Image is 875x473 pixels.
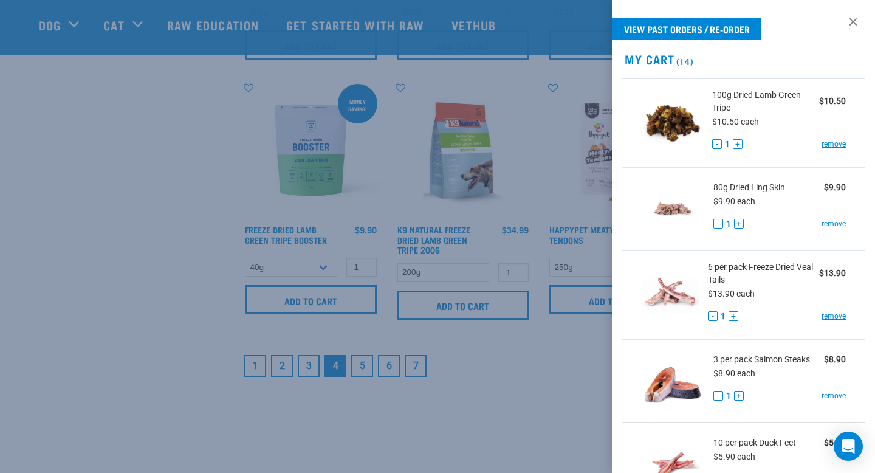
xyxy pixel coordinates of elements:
[713,437,796,449] span: 10 per pack Duck Feet
[822,311,846,322] a: remove
[824,354,846,364] strong: $8.90
[822,139,846,150] a: remove
[713,196,755,206] span: $9.90 each
[712,139,722,149] button: -
[642,261,699,323] img: Freeze Dried Veal Tails
[733,139,743,149] button: +
[726,390,731,402] span: 1
[734,391,744,401] button: +
[721,310,726,323] span: 1
[834,432,863,461] div: Open Intercom Messenger
[822,390,846,401] a: remove
[713,452,755,461] span: $5.90 each
[713,368,755,378] span: $8.90 each
[642,350,704,412] img: Salmon Steaks
[713,181,785,194] span: 80g Dried Ling Skin
[729,311,738,321] button: +
[725,138,730,151] span: 1
[819,268,846,278] strong: $13.90
[819,96,846,106] strong: $10.50
[712,117,759,126] span: $10.50 each
[726,218,731,230] span: 1
[674,59,694,63] span: (14)
[708,261,819,286] span: 6 per pack Freeze Dried Veal Tails
[642,89,703,151] img: Dried Lamb Green Tripe
[824,438,846,447] strong: $5.90
[708,311,718,321] button: -
[708,289,755,299] span: $13.90 each
[713,219,723,229] button: -
[712,89,819,114] span: 100g Dried Lamb Green Tripe
[642,178,704,240] img: Dried Ling Skin
[734,219,744,229] button: +
[713,353,810,366] span: 3 per pack Salmon Steaks
[824,182,846,192] strong: $9.90
[822,218,846,229] a: remove
[612,18,761,40] a: View past orders / re-order
[713,391,723,401] button: -
[612,52,875,66] h2: My Cart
